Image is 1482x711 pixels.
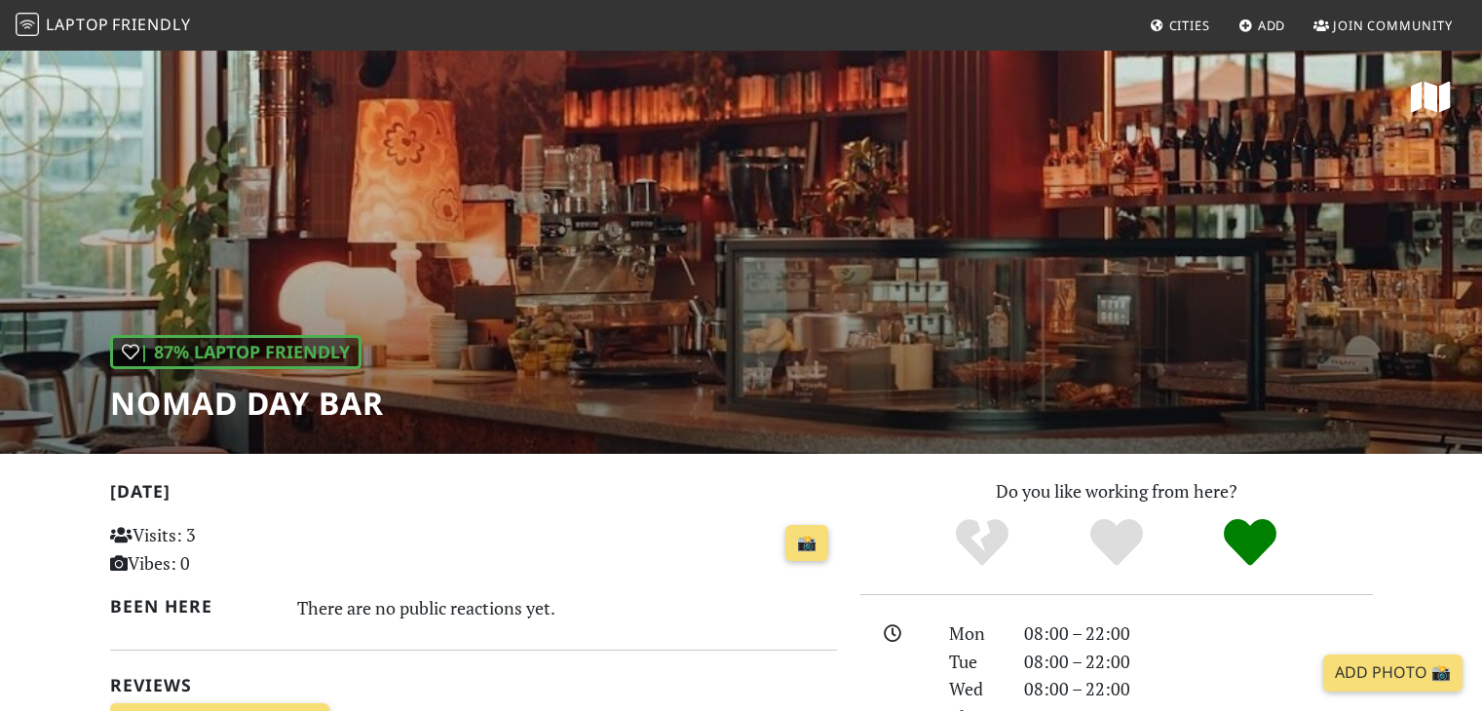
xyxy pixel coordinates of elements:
p: Do you like working from here? [860,477,1373,505]
img: LaptopFriendly [16,13,39,36]
div: Mon [937,619,1011,648]
div: Yes [1049,516,1184,570]
div: There are no public reactions yet. [297,592,837,623]
span: Join Community [1333,17,1453,34]
h2: [DATE] [110,481,837,509]
p: Visits: 3 Vibes: 0 [110,521,337,578]
span: Laptop [46,14,109,35]
a: Add [1231,8,1294,43]
div: Tue [937,648,1011,676]
a: Cities [1142,8,1218,43]
a: Join Community [1306,8,1461,43]
div: Wed [937,675,1011,703]
span: Add [1258,17,1286,34]
div: 08:00 – 22:00 [1012,648,1385,676]
span: Friendly [112,14,190,35]
div: Definitely! [1183,516,1317,570]
div: | 87% Laptop Friendly [110,335,361,369]
h2: Been here [110,596,275,617]
div: No [915,516,1049,570]
a: Add Photo 📸 [1323,655,1463,692]
div: 08:00 – 22:00 [1012,619,1385,648]
div: 08:00 – 22:00 [1012,675,1385,703]
a: LaptopFriendly LaptopFriendly [16,9,191,43]
h1: Nomad Day Bar [110,385,384,422]
span: Cities [1169,17,1210,34]
h2: Reviews [110,675,837,695]
a: 📸 [785,525,828,562]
